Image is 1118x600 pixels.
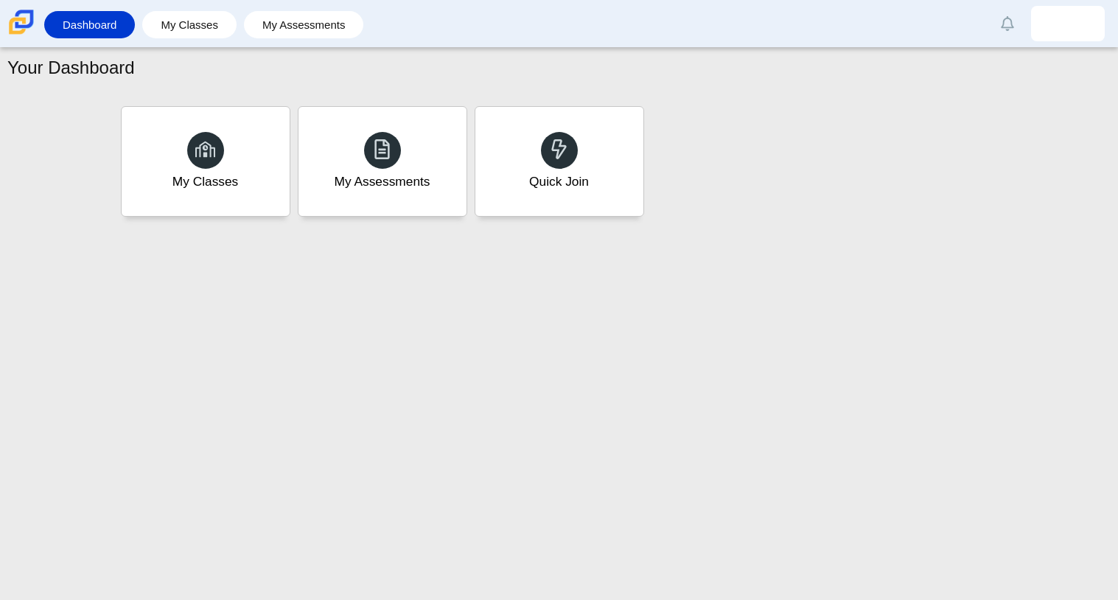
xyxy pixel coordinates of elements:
[6,27,37,40] a: Carmen School of Science & Technology
[991,7,1024,40] a: Alerts
[172,172,239,191] div: My Classes
[121,106,290,217] a: My Classes
[475,106,644,217] a: Quick Join
[529,172,589,191] div: Quick Join
[251,11,357,38] a: My Assessments
[298,106,467,217] a: My Assessments
[1056,12,1080,35] img: letre.west.Enby1N
[150,11,229,38] a: My Classes
[52,11,127,38] a: Dashboard
[6,7,37,38] img: Carmen School of Science & Technology
[1031,6,1105,41] a: letre.west.Enby1N
[335,172,430,191] div: My Assessments
[7,55,135,80] h1: Your Dashboard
